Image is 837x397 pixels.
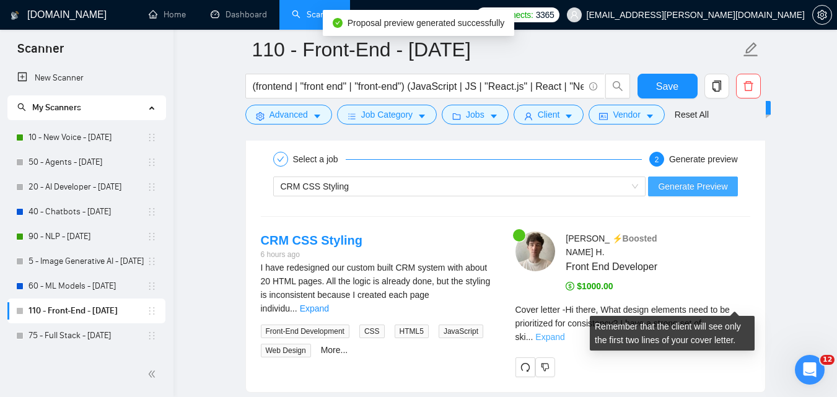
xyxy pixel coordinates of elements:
span: holder [147,232,157,242]
span: JavaScript [439,325,483,338]
img: logo [11,6,19,25]
span: I have redesigned our custom built CRM system with about 20 HTML pages. All the logic is already ... [261,263,491,313]
a: 60 - ML Models - [DATE] [28,274,147,299]
button: copy [704,74,729,98]
li: 5 - Image Generative AI - 2025.01.12 [7,249,165,274]
span: search [606,81,629,92]
li: 75 - Full Stack - 2025.06.17 [7,323,165,348]
li: Inactive - Python - Automation - 2025.01.13 [7,348,165,373]
li: 90 - NLP - 2024.12.18 [7,224,165,249]
span: setting [256,111,265,121]
span: Advanced [270,108,308,121]
span: Save [656,79,678,94]
li: 10 - New Voice - 2025.01.23 [7,125,165,150]
span: holder [147,281,157,291]
span: caret-down [489,111,498,121]
span: delete [737,81,760,92]
span: Job Category [361,108,413,121]
input: Scanner name... [252,34,740,65]
a: Reset All [675,108,709,121]
span: Proposal preview generated successfully [348,18,505,28]
button: barsJob Categorycaret-down [337,105,437,124]
div: Select a job [293,152,346,167]
span: check [277,155,284,163]
a: CRM CSS Styling [261,233,362,247]
span: 3365 [536,8,554,22]
span: folder [452,111,461,121]
button: setting [812,5,832,25]
a: Expand [300,303,329,313]
a: 75 - Full Stack - [DATE] [28,323,147,348]
span: dollar [566,282,574,290]
a: More... [321,345,348,355]
a: 10 - New Voice - [DATE] [28,125,147,150]
a: homeHome [149,9,186,20]
span: holder [147,182,157,192]
button: delete [736,74,761,98]
span: holder [147,256,157,266]
img: c1EbV5nygzn2-RG9jN-21aSkwV6Vp7jFnmdynNw9dqrwVEzYX5tnZ2ce63cSi0S9K2 [515,232,555,271]
button: Generate Preview [648,177,737,196]
a: setting [812,10,832,20]
span: user [524,111,533,121]
div: Remember that the client will see only the first two lines of your cover letter. [515,303,750,344]
span: Jobs [466,108,484,121]
span: info-circle [589,82,597,90]
iframe: Intercom live chat [795,355,825,385]
li: 20 - AI Developer - 2025.03.03 [7,175,165,199]
button: search [605,74,630,98]
span: Scanner [7,40,74,66]
span: setting [813,10,831,20]
span: 😐 [115,269,133,294]
span: 12 [820,355,835,365]
span: holder [147,157,157,167]
span: CSS [359,325,385,338]
span: dislike [541,362,550,372]
a: New Scanner [17,66,156,90]
span: Web Design [261,344,311,357]
span: Front-End Development [261,325,349,338]
span: New [748,103,765,113]
span: neutral face reaction [108,269,140,294]
div: 6 hours ago [261,249,362,261]
span: ⚡️Boosted [612,233,657,243]
span: redo [516,362,535,372]
span: Cover letter - Hi there, What design elements need to be prioritized for consistency? I have a st... [515,305,730,342]
span: user [570,11,579,19]
span: CRM CSS Styling [281,181,349,191]
a: 50 - Agents - [DATE] [28,150,147,175]
span: caret-down [646,111,654,121]
div: Generate preview [669,152,738,167]
span: ... [526,332,533,342]
span: Client [538,108,560,121]
span: Vendor [613,108,640,121]
div: Закрити [217,5,240,27]
span: My Scanners [17,102,81,113]
span: $1000.00 [566,281,613,291]
a: Expand [535,332,564,342]
span: idcard [599,111,608,121]
span: [PERSON_NAME] H . [566,233,610,257]
span: holder [147,207,157,217]
span: My Scanners [32,102,81,113]
a: 110 - Front-End - [DATE] [28,299,147,323]
span: holder [147,306,157,316]
span: Connects: [496,8,533,22]
span: 2 [655,155,659,164]
span: caret-down [564,111,573,121]
span: caret-down [313,111,322,121]
span: holder [147,133,157,142]
button: go back [8,5,32,28]
li: New Scanner [7,66,165,90]
div: Remember that the client will see only the first two lines of your cover letter. [590,316,755,351]
a: 20 - AI Developer - [DATE] [28,175,147,199]
a: 5 - Image Generative AI - [DATE] [28,249,147,274]
div: I have redesigned our custom built CRM system with about 20 HTML pages. All the logic is already ... [261,261,496,315]
span: bars [348,111,356,121]
button: settingAdvancedcaret-down [245,105,332,124]
span: ... [290,303,297,313]
span: caret-down [418,111,426,121]
span: holder [147,331,157,341]
span: edit [743,41,759,58]
li: 40 - Chatbots - 2025.01.18 [7,199,165,224]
